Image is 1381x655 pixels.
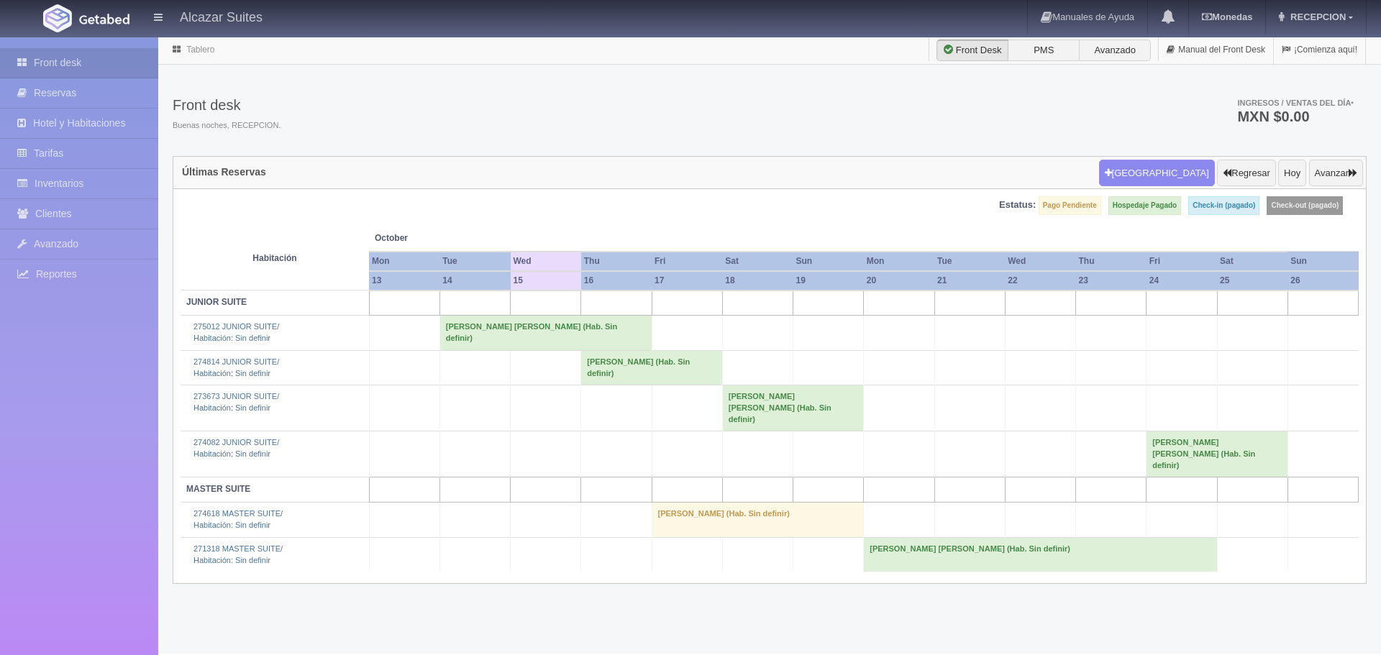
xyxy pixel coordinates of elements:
a: 271318 MASTER SUITE/Habitación: Sin definir [193,544,283,564]
th: Tue [934,252,1005,271]
button: Hoy [1278,160,1306,187]
th: Fri [1147,252,1217,271]
a: 273673 JUNIOR SUITE/Habitación: Sin definir [193,392,279,412]
th: Thu [1076,252,1147,271]
h4: Alcazar Suites [180,7,263,25]
th: Sun [793,252,864,271]
th: 26 [1287,271,1358,290]
a: ¡Comienza aquí! [1274,36,1365,64]
b: MASTER SUITE [186,484,250,494]
span: Ingresos / Ventas del día [1237,99,1354,107]
a: Manual del Front Desk [1159,36,1273,64]
td: [PERSON_NAME] [PERSON_NAME] (Hab. Sin definir) [864,537,1217,572]
th: Sun [1287,252,1358,271]
td: [PERSON_NAME] [PERSON_NAME] (Hab. Sin definir) [722,385,864,431]
label: Check-in (pagado) [1188,196,1259,215]
label: Hospedaje Pagado [1108,196,1181,215]
th: Thu [581,252,652,271]
label: Estatus: [999,198,1036,212]
button: Avanzar [1309,160,1363,187]
th: 18 [722,271,793,290]
th: 22 [1005,271,1075,290]
span: RECEPCION [1287,12,1346,22]
span: October [375,232,505,244]
label: Front Desk [936,40,1008,61]
th: Sat [722,252,793,271]
b: Monedas [1202,12,1252,22]
label: Check-out (pagado) [1267,196,1343,215]
h4: Últimas Reservas [182,167,266,178]
th: 24 [1147,271,1217,290]
th: 13 [369,271,439,290]
th: Fri [652,252,722,271]
a: 275012 JUNIOR SUITE/Habitación: Sin definir [193,322,279,342]
th: 15 [511,271,581,290]
img: Getabed [43,4,72,32]
a: 274618 MASTER SUITE/Habitación: Sin definir [193,509,283,529]
td: [PERSON_NAME] (Hab. Sin definir) [581,350,723,385]
th: 14 [439,271,510,290]
img: Getabed [79,14,129,24]
th: Mon [864,252,934,271]
label: Avanzado [1079,40,1151,61]
th: 17 [652,271,722,290]
b: JUNIOR SUITE [186,297,247,307]
th: 19 [793,271,864,290]
th: 16 [581,271,652,290]
a: 274814 JUNIOR SUITE/Habitación: Sin definir [193,357,279,377]
h3: Front desk [173,97,281,113]
label: PMS [1008,40,1080,61]
th: 25 [1217,271,1287,290]
strong: Habitación [252,253,296,263]
button: Regresar [1217,160,1275,187]
th: Tue [439,252,510,271]
th: Wed [511,252,581,271]
th: Wed [1005,252,1075,271]
td: [PERSON_NAME] [PERSON_NAME] (Hab. Sin definir) [439,316,652,350]
button: [GEOGRAPHIC_DATA] [1099,160,1215,187]
a: Tablero [186,45,214,55]
th: 23 [1076,271,1147,290]
th: Sat [1217,252,1287,271]
h3: MXN $0.00 [1237,109,1354,124]
td: [PERSON_NAME] (Hab. Sin definir) [652,503,864,537]
td: [PERSON_NAME] [PERSON_NAME] (Hab. Sin definir) [1147,431,1288,477]
label: Pago Pendiente [1039,196,1101,215]
th: Mon [369,252,439,271]
a: 274082 JUNIOR SUITE/Habitación: Sin definir [193,438,279,458]
th: 21 [934,271,1005,290]
span: Buenas noches, RECEPCION. [173,120,281,132]
th: 20 [864,271,934,290]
